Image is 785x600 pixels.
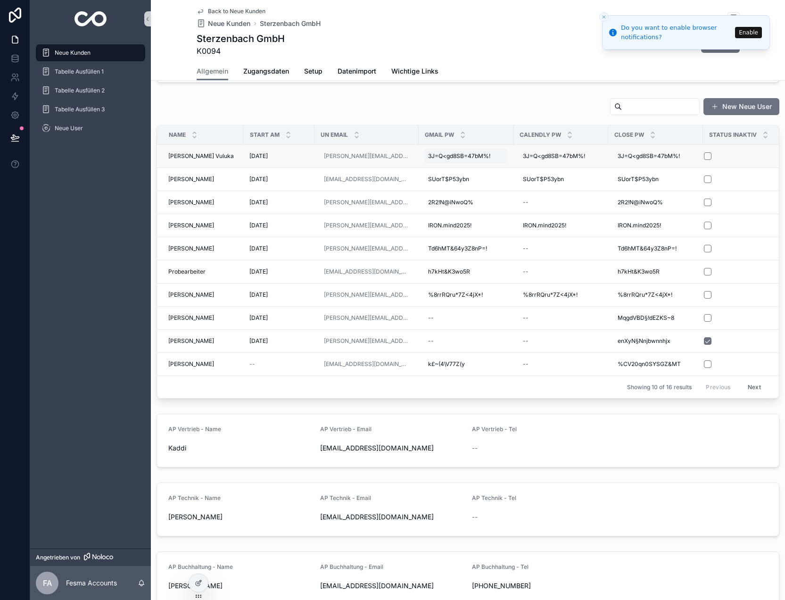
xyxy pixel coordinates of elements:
[472,512,478,522] span: --
[324,337,409,345] a: [PERSON_NAME][EMAIL_ADDRESS][DOMAIN_NAME]
[249,152,268,160] span: [DATE]
[320,149,413,164] a: [PERSON_NAME][EMAIL_ADDRESS][DOMAIN_NAME]
[320,563,383,570] span: AP Buchhaltung - Email
[618,360,681,368] span: %CV20qn0SYSGZ&MT
[197,63,228,81] a: Allgemein
[614,264,697,279] a: h7kHt&K3wo5R
[703,98,779,115] button: New Neue User
[168,199,214,206] span: [PERSON_NAME]
[618,268,660,275] span: h7kHt&K3wo5R
[424,333,508,349] a: --
[55,49,91,57] span: Neue Kunden
[520,131,561,139] span: Calendly Pw
[249,337,309,345] a: [DATE]
[424,287,508,302] a: %8rrRQru*7Z<4jX*!
[519,172,603,187] a: SUorT$P53ybn
[168,563,233,570] span: AP Buchhaltung - Name
[249,268,268,275] span: [DATE]
[320,425,372,433] span: AP Vertrieb - Email
[55,106,105,113] span: Tabelle Ausfüllen 3
[519,310,603,325] a: --
[519,357,603,372] a: --
[424,172,508,187] a: SUorT$P53ybn
[618,337,670,345] span: enXyN§Nnjbwnnhjx
[320,287,413,302] a: [PERSON_NAME][EMAIL_ADDRESS][DOMAIN_NAME]
[320,241,413,256] a: [PERSON_NAME][EMAIL_ADDRESS][DOMAIN_NAME]
[709,131,757,139] span: Status Inaktiv
[618,222,661,229] span: IRON.mind2025!
[249,291,268,299] span: [DATE]
[320,195,413,210] a: [PERSON_NAME][EMAIL_ADDRESS][DOMAIN_NAME]
[428,314,434,322] div: --
[74,11,107,26] img: App-Logo
[618,199,663,206] span: 2R2!N@iNwoQ%
[320,333,413,349] a: [PERSON_NAME][EMAIL_ADDRESS][DOMAIN_NAME]
[428,222,471,229] span: IRON.mind2025!
[168,222,238,229] a: [PERSON_NAME]
[519,218,603,233] a: IRON.mind2025!
[618,175,659,183] span: SUorT$P53ybn
[472,425,517,433] span: AP Vertrieb - Tel
[249,245,309,252] a: [DATE]
[428,360,465,368] span: k£~(4\V77Z(y
[168,360,238,368] a: [PERSON_NAME]
[249,222,309,229] a: [DATE]
[519,287,603,302] a: %8rrRQru*7Z<4jX*!
[208,8,265,15] span: Back to Neue Kunden
[599,12,609,22] button: Close toast
[614,218,697,233] a: IRON.mind2025!
[320,310,413,325] a: [PERSON_NAME][EMAIL_ADDRESS][DOMAIN_NAME]
[472,563,529,570] span: AP Buchhaltung - Tel
[627,383,692,391] span: Showing 10 of 16 results
[428,152,490,160] span: 3J=Q<gd8SB=47bM%!
[519,333,603,349] a: --
[197,19,250,28] a: Neue Kunden
[428,268,470,275] span: h7kHt&K3wo5R
[249,175,268,183] span: [DATE]
[168,512,313,522] span: [PERSON_NAME]
[36,82,145,99] a: Tabelle Ausfüllen 2
[428,291,483,299] span: %8rrRQru*7Z<4jX*!
[197,8,265,15] a: Back to Neue Kunden
[428,199,473,206] span: 2R2!N@iNwoQ%
[320,512,464,522] span: [EMAIL_ADDRESS][DOMAIN_NAME]
[321,131,348,139] span: UN Email
[424,195,508,210] a: 2R2!N@iNwoQ%
[168,443,313,453] span: Kaddi
[618,291,672,299] span: %8rrRQru*7Z<4jX*!
[614,195,697,210] a: 2R2!N@iNwoQ%
[304,67,322,76] span: Setup
[249,245,268,252] span: [DATE]
[519,195,603,210] a: --
[614,241,697,256] a: Td6hMT&64y3Z8nP=!
[320,494,371,501] span: AP Technik - Email
[523,199,529,206] div: --
[424,218,508,233] a: IRON.mind2025!
[428,245,487,252] span: Td6hMT&64y3Z8nP=!
[519,264,603,279] a: --
[168,268,238,275] a: Probearbeiter
[428,337,434,345] div: --
[614,357,697,372] a: %CV20qn0SYSGZ&MT
[424,357,508,372] a: k£~(4\V77Z(y
[66,578,117,588] p: Fesma Accounts
[249,268,309,275] a: [DATE]
[168,494,221,501] span: AP Technik - Name
[208,19,250,28] span: Neue Kunden
[614,310,697,325] a: MqgdVBD§!dEZKS~8
[55,68,104,75] span: Tabelle Ausfüllen 1
[168,360,214,368] span: [PERSON_NAME]
[523,152,585,160] span: 3J=Q<gd8SB=47bM%!
[36,101,145,118] a: Tabelle Ausfüllen 3
[324,314,409,322] a: [PERSON_NAME][EMAIL_ADDRESS][DOMAIN_NAME]
[424,264,508,279] a: h7kHt&K3wo5R
[168,337,238,345] a: [PERSON_NAME]
[338,67,376,76] span: Datenimport
[428,175,469,183] span: SUorT$P53ybn
[168,175,214,183] span: [PERSON_NAME]
[169,131,186,139] span: Name
[324,360,409,368] a: [EMAIL_ADDRESS][DOMAIN_NAME]
[324,222,409,229] a: [PERSON_NAME][EMAIL_ADDRESS][DOMAIN_NAME]
[618,314,674,322] span: MqgdVBD§!dEZKS~8
[425,131,454,139] span: Gmail Pw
